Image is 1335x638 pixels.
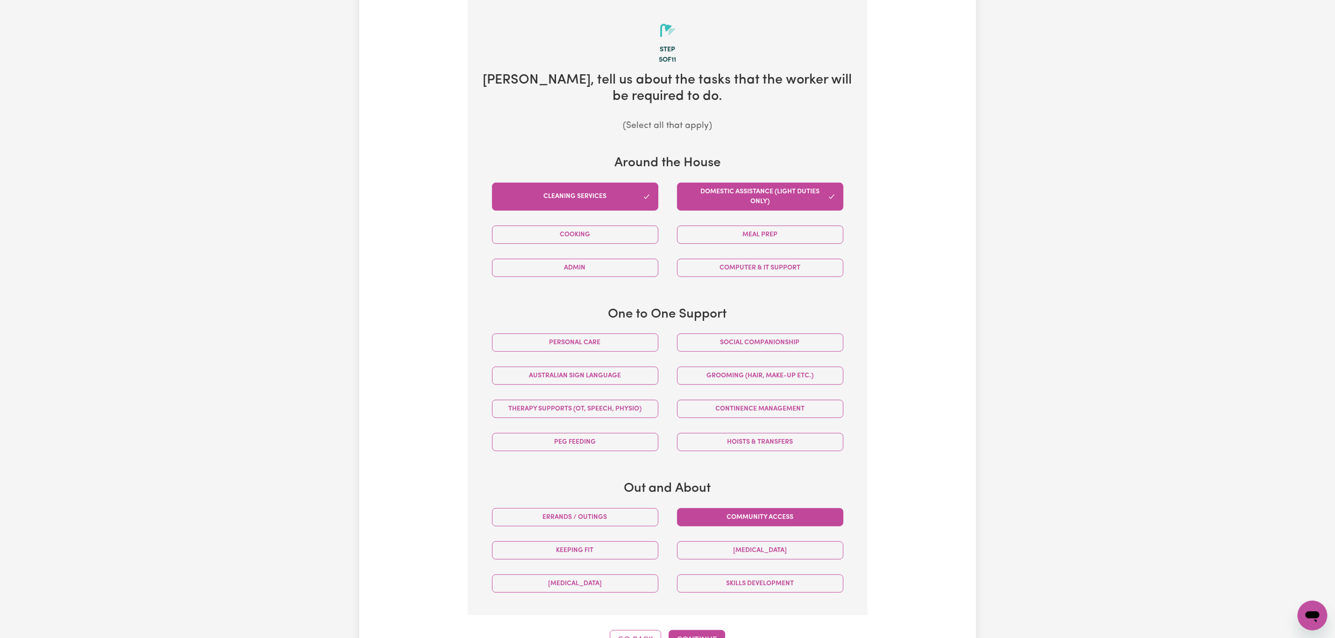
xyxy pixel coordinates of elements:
[677,574,843,593] button: Skills Development
[677,433,843,451] button: Hoists & transfers
[677,541,843,560] button: [MEDICAL_DATA]
[492,259,658,277] button: Admin
[483,55,853,65] div: 5 of 11
[492,183,658,211] button: Cleaning services
[677,400,843,418] button: Continence management
[492,367,658,385] button: Australian Sign Language
[677,226,843,244] button: Meal prep
[492,400,658,418] button: Therapy Supports (OT, speech, physio)
[492,574,658,593] button: [MEDICAL_DATA]
[483,72,853,105] h2: [PERSON_NAME] , tell us about the tasks that the worker will be required to do.
[677,508,843,526] button: Community access
[492,508,658,526] button: Errands / Outings
[483,156,853,171] h3: Around the House
[483,120,853,133] p: (Select all that apply)
[492,433,658,451] button: PEG feeding
[492,226,658,244] button: Cooking
[677,259,843,277] button: Computer & IT Support
[483,45,853,55] div: Step
[483,481,853,497] h3: Out and About
[677,367,843,385] button: Grooming (hair, make-up etc.)
[492,541,658,560] button: Keeping fit
[1298,601,1328,631] iframe: Button to launch messaging window, conversation in progress
[483,307,853,323] h3: One to One Support
[677,333,843,352] button: Social companionship
[492,333,658,352] button: Personal care
[677,183,843,211] button: Domestic assistance (light duties only)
